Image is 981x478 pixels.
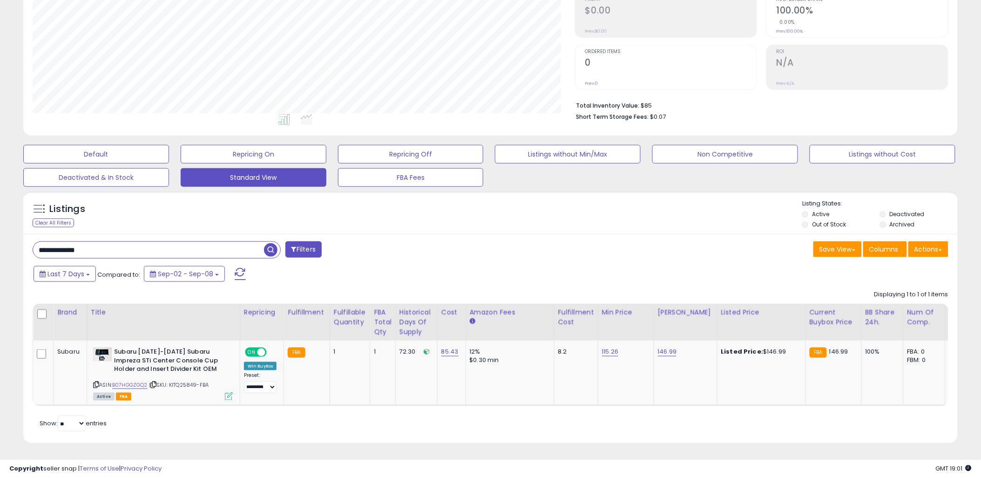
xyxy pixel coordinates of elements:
small: FBA [288,348,305,358]
div: Brand [57,307,83,317]
label: Out of Stock [812,220,846,228]
div: FBM: 0 [907,356,938,364]
span: 2025-09-16 19:01 GMT [936,464,972,473]
small: FBA [810,348,827,358]
b: Short Term Storage Fees: [576,113,649,121]
div: 72.30 [399,348,430,356]
small: Prev: $0.00 [585,28,607,34]
div: [PERSON_NAME] [658,307,713,317]
div: Win BuyBox [244,362,277,370]
a: Privacy Policy [121,464,162,473]
span: ROI [777,49,948,55]
div: Amazon Fees [470,307,550,317]
div: $146.99 [721,348,798,356]
small: Amazon Fees. [470,317,475,326]
a: Terms of Use [80,464,119,473]
span: Last 7 Days [47,269,84,279]
div: seller snap | | [9,464,162,473]
span: ON [246,348,257,356]
div: Repricing [244,307,280,317]
div: 1 [374,348,388,356]
a: 85.43 [441,347,459,356]
span: 146.99 [829,347,848,356]
h2: 0 [585,57,757,70]
span: $0.07 [650,112,666,121]
span: OFF [265,348,280,356]
img: 31MgN8glOEL._SL40_.jpg [93,348,112,362]
span: Sep-02 - Sep-08 [158,269,213,279]
button: Save View [813,241,862,257]
label: Active [812,210,829,218]
small: 0.00% [777,19,795,26]
div: Fulfillable Quantity [334,307,366,327]
div: Preset: [244,372,277,393]
button: Standard View [181,168,326,187]
button: Listings without Cost [810,145,955,164]
b: Subaru [DATE]-[DATE] Subaru Impreza STi Center Console Cup Holder and Insert Divider Kit OEM [114,348,227,376]
button: Repricing On [181,145,326,164]
div: 12% [470,348,547,356]
div: FBA: 0 [907,348,938,356]
label: Archived [890,220,915,228]
strong: Copyright [9,464,43,473]
small: Prev: N/A [777,81,795,86]
button: Listings without Min/Max [495,145,641,164]
button: Non Competitive [652,145,798,164]
a: 115.26 [602,347,619,356]
button: Filters [285,241,322,258]
div: Fulfillment Cost [558,307,594,327]
span: FBA [116,393,132,401]
button: Repricing Off [338,145,484,164]
button: Sep-02 - Sep-08 [144,266,225,282]
label: Deactivated [890,210,925,218]
div: $0.30 min [470,356,547,364]
div: Current Buybox Price [810,307,858,327]
span: Columns [869,245,899,254]
b: Listed Price: [721,347,764,356]
small: Prev: 100.00% [777,28,803,34]
button: Columns [863,241,907,257]
div: Fulfillment [288,307,325,317]
span: | SKU: KITQ25849-FBA [149,381,209,389]
div: Title [91,307,236,317]
div: BB Share 24h. [866,307,900,327]
div: 8.2 [558,348,591,356]
button: FBA Fees [338,168,484,187]
p: Listing States: [802,199,958,208]
div: Clear All Filters [33,219,74,227]
span: Show: entries [40,419,107,428]
li: $85 [576,99,941,110]
h2: $0.00 [585,5,757,18]
small: Prev: 0 [585,81,598,86]
button: Default [23,145,169,164]
div: Displaying 1 to 1 of 1 items [874,290,948,299]
a: B07HGGZGQ2 [112,381,148,389]
a: 146.99 [658,347,677,356]
button: Deactivated & In Stock [23,168,169,187]
button: Actions [908,241,948,257]
div: 1 [334,348,363,356]
div: Historical Days Of Supply [399,307,433,337]
div: Subaru [57,348,80,356]
b: Total Inventory Value: [576,102,640,109]
button: Last 7 Days [34,266,96,282]
div: Num of Comp. [907,307,941,327]
h2: N/A [777,57,948,70]
span: Compared to: [97,270,140,279]
div: FBA Total Qty [374,307,392,337]
div: 100% [866,348,896,356]
div: ASIN: [93,348,233,399]
div: Cost [441,307,462,317]
div: Listed Price [721,307,802,317]
span: All listings currently available for purchase on Amazon [93,393,115,401]
span: Ordered Items [585,49,757,55]
div: Min Price [602,307,650,317]
h5: Listings [49,203,85,216]
h2: 100.00% [777,5,948,18]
